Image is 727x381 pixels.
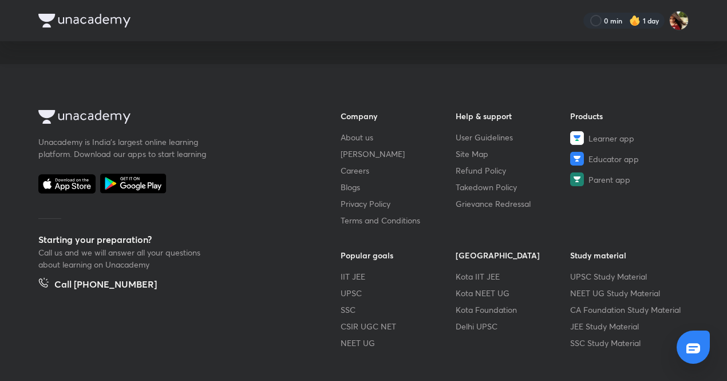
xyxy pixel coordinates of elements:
[588,174,630,186] span: Parent app
[341,249,456,261] h6: Popular goals
[570,131,685,145] a: Learner app
[341,198,456,210] a: Privacy Policy
[341,287,456,299] a: UPSC
[588,153,639,165] span: Educator app
[456,249,571,261] h6: [GEOGRAPHIC_DATA]
[570,304,685,316] a: CA Foundation Study Material
[588,132,634,144] span: Learner app
[456,148,571,160] a: Site Map
[456,198,571,210] a: Grievance Redressal
[570,270,685,282] a: UPSC Study Material
[341,214,456,226] a: Terms and Conditions
[341,164,369,176] span: Careers
[629,15,641,26] img: streak
[38,246,210,270] p: Call us and we will answer all your questions about learning on Unacademy
[341,110,456,122] h6: Company
[456,320,571,332] a: Delhi UPSC
[570,320,685,332] a: JEE Study Material
[456,164,571,176] a: Refund Policy
[570,337,685,349] a: SSC Study Material
[570,249,685,261] h6: Study material
[570,152,584,166] img: Educator app
[456,287,571,299] a: Kota NEET UG
[456,270,571,282] a: Kota IIT JEE
[341,320,456,332] a: CSIR UGC NET
[341,164,456,176] a: Careers
[570,152,685,166] a: Educator app
[38,233,304,246] h5: Starting your preparation?
[570,287,685,299] a: NEET UG Study Material
[456,131,571,143] a: User Guidelines
[570,110,685,122] h6: Products
[38,110,131,124] img: Company Logo
[38,136,210,160] p: Unacademy is India’s largest online learning platform. Download our apps to start learning
[341,270,456,282] a: IIT JEE
[341,337,456,349] a: NEET UG
[570,172,584,186] img: Parent app
[456,304,571,316] a: Kota Foundation
[669,11,689,30] img: Shivii Singh
[341,304,456,316] a: SSC
[341,181,456,193] a: Blogs
[570,131,584,145] img: Learner app
[38,110,304,127] a: Company Logo
[456,110,571,122] h6: Help & support
[38,14,131,28] img: Company Logo
[54,277,157,293] h5: Call [PHONE_NUMBER]
[341,148,456,160] a: [PERSON_NAME]
[456,181,571,193] a: Takedown Policy
[570,172,685,186] a: Parent app
[341,131,456,143] a: About us
[38,277,157,293] a: Call [PHONE_NUMBER]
